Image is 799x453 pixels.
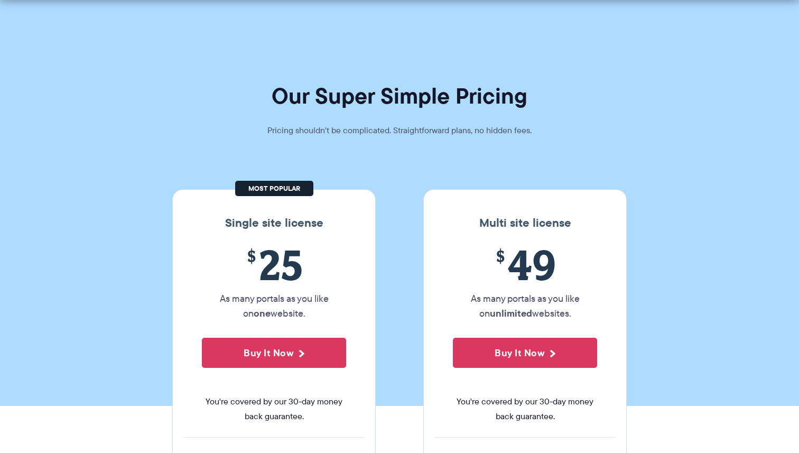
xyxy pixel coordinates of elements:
strong: one [254,306,271,320]
p: As many portals as you like on websites. [453,291,597,321]
h3: Single site license [183,216,365,230]
p: As many portals as you like on website. [202,291,346,321]
span: You're covered by our 30-day money back guarantee. [453,394,597,424]
button: Buy It Now [453,338,597,368]
button: Buy It Now [202,338,346,368]
span: 49 [453,241,597,289]
h3: Multi site license [434,216,616,230]
strong: unlimited [490,306,532,320]
span: 25 [202,241,346,289]
p: Pricing shouldn't be complicated. Straightforward plans, no hidden fees. [241,123,558,138]
span: You're covered by our 30-day money back guarantee. [202,394,346,424]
